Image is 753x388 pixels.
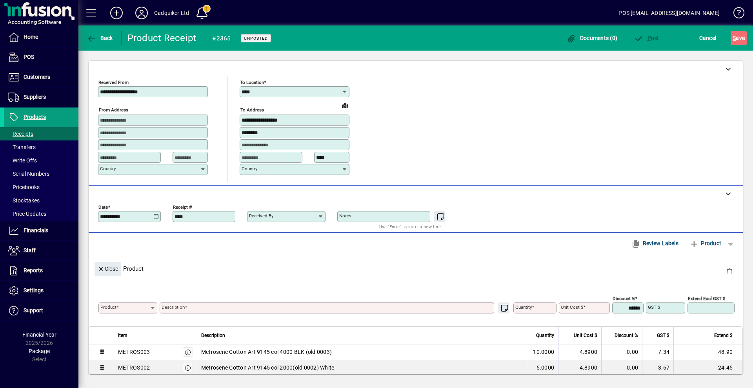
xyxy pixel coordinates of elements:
span: Quantity [536,331,554,340]
td: Metrosene Cotton Art 9145 col 4000 BLK (old 0003) [197,344,527,360]
button: Close [95,262,121,276]
span: Back [87,35,113,41]
app-page-header-button: Delete [720,268,739,275]
a: Stocktakes [4,194,78,207]
mat-label: Extend excl GST $ [688,295,725,301]
button: Cancel [697,31,718,45]
span: POS [24,54,34,60]
button: Save [731,31,747,45]
a: Support [4,301,78,321]
span: Financials [24,227,48,233]
span: Receipts [8,131,33,137]
button: Documents (0) [564,31,619,45]
mat-label: GST $ [648,304,660,310]
span: Cancel [699,32,717,44]
div: Cadquiker Ltd [154,7,189,19]
span: Home [24,34,38,40]
span: Customers [24,74,50,80]
a: Price Updates [4,207,78,220]
mat-label: Description [162,304,185,310]
mat-label: Product [100,304,116,310]
span: Documents (0) [566,35,617,41]
mat-label: Notes [339,213,351,219]
button: Profile [129,6,154,20]
mat-label: Country [242,166,257,171]
a: Suppliers [4,87,78,107]
app-page-header-button: Close [93,265,123,272]
td: 10.0000 [527,344,558,360]
td: 0.00 [601,344,642,360]
a: Financials [4,221,78,240]
span: Write Offs [8,157,37,164]
button: Back [85,31,115,45]
span: Staff [24,247,36,253]
span: Pricebooks [8,184,40,190]
a: Receipts [4,127,78,140]
div: #2365 [212,32,231,45]
td: 3.67 [642,360,673,376]
span: Support [24,307,43,313]
span: ave [733,32,745,44]
span: Unit Cost $ [574,331,597,340]
a: View on map [339,99,351,111]
a: Knowledge Base [728,2,743,27]
span: Products [24,114,46,120]
mat-label: Received by [249,213,273,219]
mat-label: Quantity [515,304,532,310]
a: Pricebooks [4,180,78,194]
span: Financial Year [22,332,56,338]
span: Serial Numbers [8,171,49,177]
mat-label: Receipt # [173,204,192,209]
span: Stocktakes [8,197,40,204]
mat-label: Received From [98,80,129,85]
span: Package [29,348,50,354]
mat-label: Date [98,204,108,209]
mat-hint: Use 'Enter' to start a new line [379,222,441,231]
mat-label: Unit Cost $ [561,304,583,310]
a: Reports [4,261,78,281]
td: 24.45 [673,360,742,376]
button: Delete [720,262,739,281]
div: Product [89,254,743,283]
a: Settings [4,281,78,301]
a: Staff [4,241,78,260]
div: Product Receipt [127,32,196,44]
span: Price Updates [8,211,46,217]
td: 7.34 [642,344,673,360]
span: Unposted [244,36,268,41]
span: 4.8900 [580,348,598,356]
app-page-header-button: Back [78,31,122,45]
a: Serial Numbers [4,167,78,180]
span: Suppliers [24,94,46,100]
div: METROS003 [118,348,150,356]
span: S [733,35,736,41]
a: Home [4,27,78,47]
span: ost [634,35,659,41]
span: Review Labels [631,237,678,250]
a: POS [4,47,78,67]
mat-label: Country [100,166,116,171]
span: Settings [24,287,44,293]
span: GST $ [657,331,669,340]
a: Transfers [4,140,78,154]
span: Description [201,331,225,340]
span: P [648,35,651,41]
span: Discount % [615,331,638,340]
div: METROS002 [118,364,150,372]
button: Post [632,31,661,45]
mat-label: To location [240,80,264,85]
button: Review Labels [628,236,682,250]
div: POS [EMAIL_ADDRESS][DOMAIN_NAME] [618,7,720,19]
td: 48.90 [673,344,742,360]
span: Extend $ [714,331,733,340]
span: Reports [24,267,43,273]
span: Item [118,331,127,340]
span: Transfers [8,144,36,150]
span: Close [98,262,118,275]
a: Write Offs [4,154,78,167]
button: Add [104,6,129,20]
td: 0.00 [601,360,642,376]
td: Metrosene Cotton Art 9145 col 2000(old 0002) White [197,360,527,376]
mat-label: Discount % [613,295,635,301]
span: 4.8900 [580,364,598,372]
